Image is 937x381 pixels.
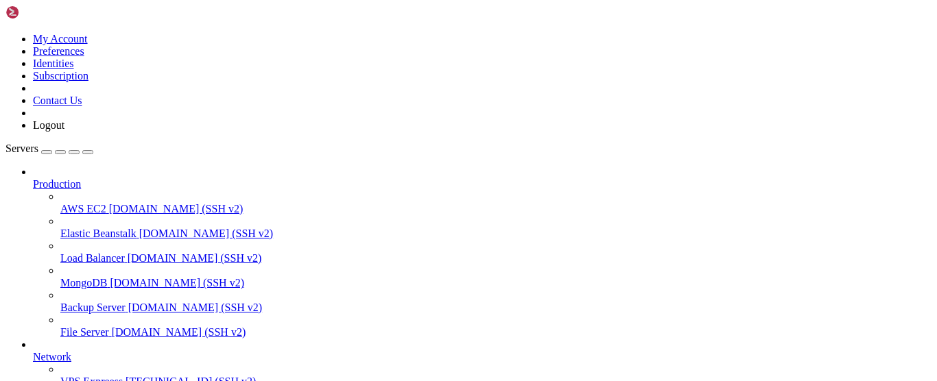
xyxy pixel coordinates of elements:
[33,95,82,106] a: Contact Us
[128,302,263,313] span: [DOMAIN_NAME] (SSH v2)
[60,252,125,264] span: Load Balancer
[60,240,932,265] li: Load Balancer [DOMAIN_NAME] (SSH v2)
[60,326,109,338] span: File Server
[33,119,64,131] a: Logout
[33,351,71,362] span: Network
[109,203,244,214] span: [DOMAIN_NAME] (SSH v2)
[5,5,84,19] img: Shellngn
[60,326,932,339] a: File Server [DOMAIN_NAME] (SSH v2)
[33,33,88,45] a: My Account
[33,58,74,69] a: Identities
[60,203,106,214] span: AWS EC2
[33,178,81,190] span: Production
[60,190,932,215] li: AWS EC2 [DOMAIN_NAME] (SSH v2)
[60,314,932,339] li: File Server [DOMAIN_NAME] (SSH v2)
[60,289,932,314] li: Backup Server [DOMAIN_NAME] (SSH v2)
[60,302,126,313] span: Backup Server
[5,143,38,154] span: Servers
[128,252,262,264] span: [DOMAIN_NAME] (SSH v2)
[33,351,932,363] a: Network
[139,228,274,239] span: [DOMAIN_NAME] (SSH v2)
[33,178,932,190] a: Production
[60,228,137,239] span: Elastic Beanstalk
[60,302,932,314] a: Backup Server [DOMAIN_NAME] (SSH v2)
[5,143,93,154] a: Servers
[60,215,932,240] li: Elastic Beanstalk [DOMAIN_NAME] (SSH v2)
[33,70,88,82] a: Subscription
[112,326,246,338] span: [DOMAIN_NAME] (SSH v2)
[33,45,84,57] a: Preferences
[110,277,244,288] span: [DOMAIN_NAME] (SSH v2)
[33,166,932,339] li: Production
[60,277,932,289] a: MongoDB [DOMAIN_NAME] (SSH v2)
[60,203,932,215] a: AWS EC2 [DOMAIN_NAME] (SSH v2)
[60,265,932,289] li: MongoDB [DOMAIN_NAME] (SSH v2)
[60,277,107,288] span: MongoDB
[60,228,932,240] a: Elastic Beanstalk [DOMAIN_NAME] (SSH v2)
[60,252,932,265] a: Load Balancer [DOMAIN_NAME] (SSH v2)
